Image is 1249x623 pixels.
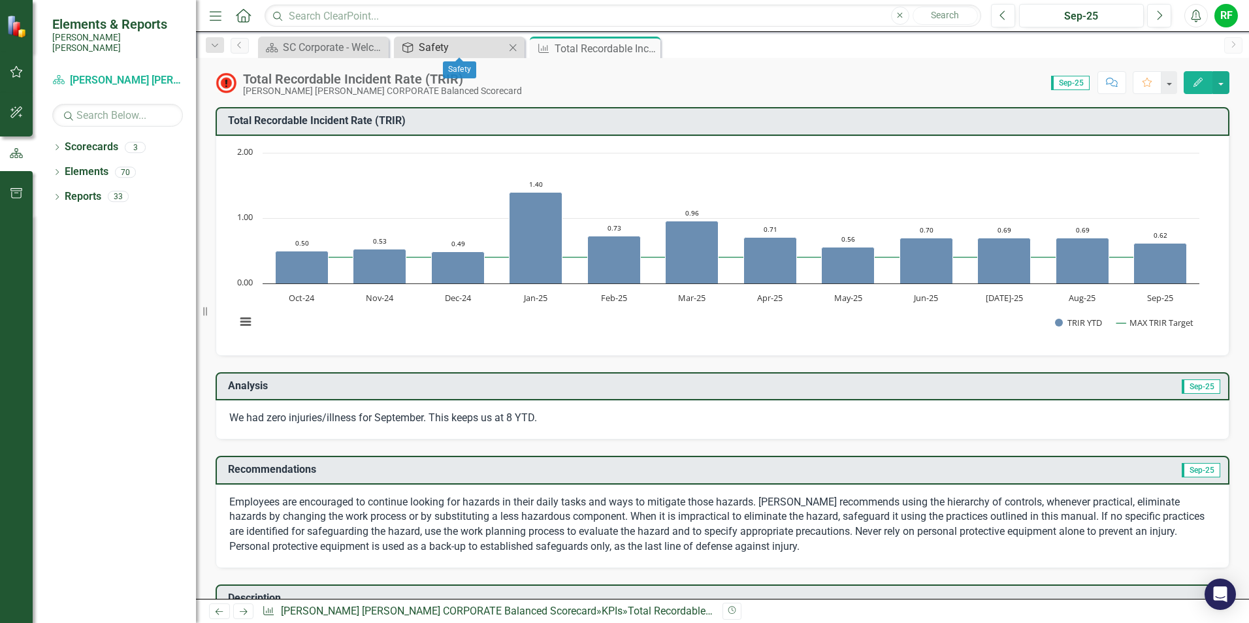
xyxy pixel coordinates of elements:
[602,605,623,617] a: KPIs
[52,16,183,32] span: Elements & Reports
[1051,76,1090,90] span: Sep-25
[685,208,699,217] text: 0.96
[1182,379,1220,394] span: Sep-25
[243,72,522,86] div: Total Recordable Incident Rate (TRIR)
[52,32,183,54] small: [PERSON_NAME] [PERSON_NAME]
[125,142,146,153] div: 3
[229,146,1206,342] svg: Interactive chart
[678,292,706,304] text: Mar-25
[1019,4,1144,27] button: Sep-25
[978,238,1031,283] path: Jul-25, 0.6926. TRIR YTD.
[1055,317,1102,328] button: Show TRIR YTD
[373,236,387,246] text: 0.53
[295,238,309,248] text: 0.50
[229,146,1216,342] div: Chart. Highcharts interactive chart.
[265,5,981,27] input: Search ClearPoint...
[510,192,562,283] path: Jan-25, 1.4. TRIR YTD.
[353,249,406,283] path: Nov-24, 0.53. TRIR YTD.
[228,592,1222,604] h3: Description
[228,464,913,475] h3: Recommendations
[931,10,959,20] span: Search
[108,191,129,202] div: 33
[445,292,472,304] text: Dec-24
[666,221,719,283] path: Mar-25, 0.96. TRIR YTD.
[1182,463,1220,477] span: Sep-25
[237,211,253,223] text: 1.00
[236,313,255,331] button: View chart menu, Chart
[52,104,183,127] input: Search Below...
[216,72,236,93] img: Above MAX Target
[1134,243,1187,283] path: Sep-25, 0.62. TRIR YTD.
[443,61,476,78] div: Safety
[608,223,621,232] text: 0.73
[229,411,1216,426] p: We had zero injuries/illness for September. This keeps us at 8 YTD.
[588,236,641,283] path: Feb-25, 0.73. TRIR YTD.
[555,40,657,57] div: Total Recordable Incident Rate (TRIR)
[237,276,253,288] text: 0.00
[283,39,385,56] div: SC Corporate - Welcome to ClearPoint
[419,39,505,56] div: Safety
[1214,4,1238,27] button: RF
[1024,8,1139,24] div: Sep-25
[281,605,596,617] a: [PERSON_NAME] [PERSON_NAME] CORPORATE Balanced Scorecard
[289,292,315,304] text: Oct-24
[986,292,1023,304] text: [DATE]-25
[913,292,938,304] text: Jun-25
[366,292,394,304] text: Nov-24
[601,292,627,304] text: Feb-25
[1069,292,1095,304] text: Aug-25
[523,292,547,304] text: Jan-25
[1056,238,1109,283] path: Aug-25, 0.6943. TRIR YTD.
[432,251,485,283] path: Dec-24, 0.49. TRIR YTD.
[228,380,725,392] h3: Analysis
[397,39,505,56] a: Safety
[52,73,183,88] a: [PERSON_NAME] [PERSON_NAME] CORPORATE Balanced Scorecard
[1147,292,1173,304] text: Sep-25
[900,238,953,283] path: Jun-25, 0.7. TRIR YTD.
[841,234,855,244] text: 0.56
[1076,225,1090,234] text: 0.69
[834,292,862,304] text: May-25
[998,225,1011,234] text: 0.69
[628,605,800,617] div: Total Recordable Incident Rate (TRIR)
[65,189,101,204] a: Reports
[1116,317,1194,328] button: Show MAX TRIR Target
[237,146,253,157] text: 2.00
[451,239,465,248] text: 0.49
[243,86,522,96] div: [PERSON_NAME] [PERSON_NAME] CORPORATE Balanced Scorecard
[7,15,29,38] img: ClearPoint Strategy
[744,237,797,283] path: Apr-25, 0.71. TRIR YTD.
[65,140,118,155] a: Scorecards
[228,115,1222,127] h3: Total Recordable Incident Rate (TRIR)​
[115,167,136,178] div: 70
[262,604,713,619] div: » »
[1154,231,1167,240] text: 0.62
[529,180,543,189] text: 1.40
[920,225,933,234] text: 0.70
[229,495,1216,554] p: Employees are encouraged to continue looking for hazards in their daily tasks and ways to mitigat...
[822,247,875,283] path: May-25, 0.56. TRIR YTD.
[276,251,329,283] path: Oct-24, 0.5. TRIR YTD.
[764,225,777,234] text: 0.71
[913,7,978,25] button: Search
[65,165,108,180] a: Elements
[757,292,783,304] text: Apr-25
[1205,579,1236,610] div: Open Intercom Messenger
[261,39,385,56] a: SC Corporate - Welcome to ClearPoint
